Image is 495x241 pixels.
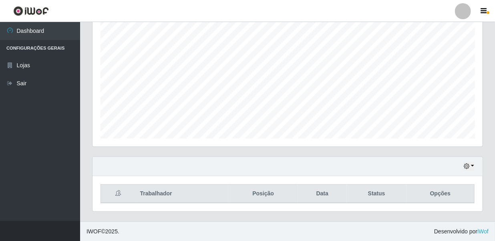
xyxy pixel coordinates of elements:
th: Posição [228,185,298,203]
th: Status [347,185,406,203]
th: Trabalhador [135,185,229,203]
span: © 2025 . [87,227,119,236]
img: CoreUI Logo [13,6,49,16]
a: iWof [477,228,489,235]
span: IWOF [87,228,101,235]
span: Desenvolvido por [434,227,489,236]
th: Data [298,185,347,203]
th: Opções [406,185,475,203]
